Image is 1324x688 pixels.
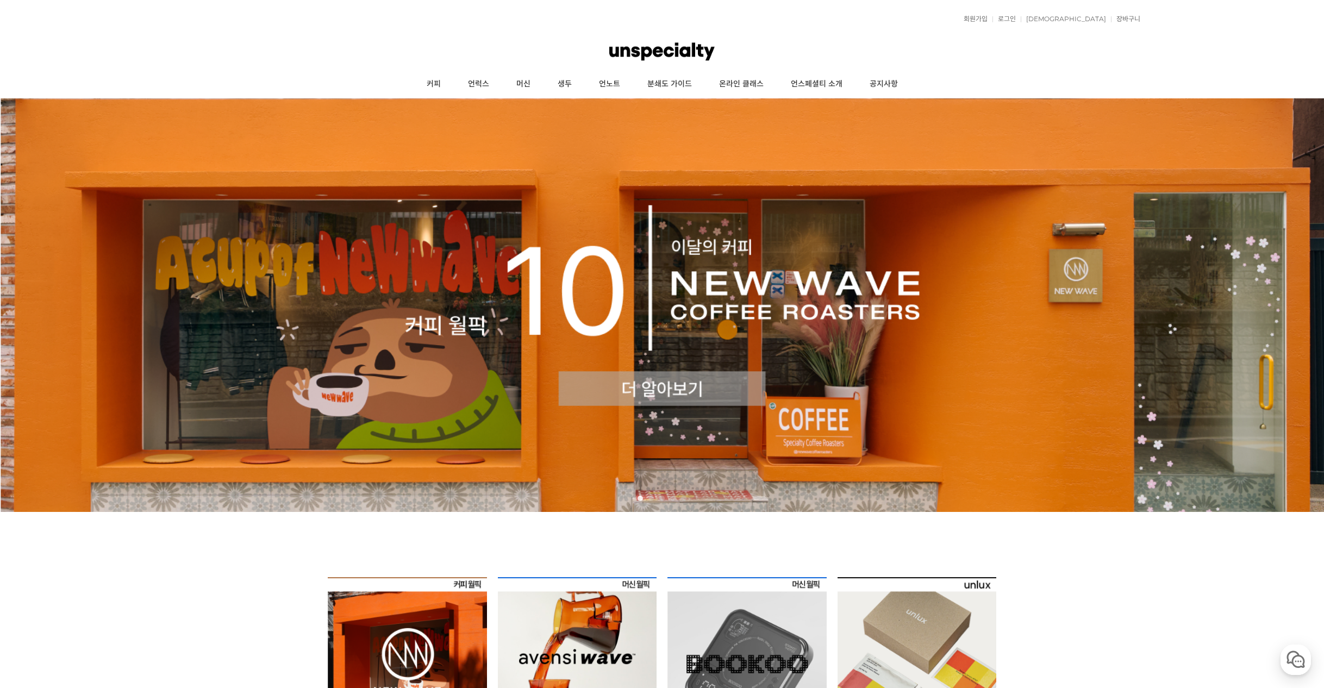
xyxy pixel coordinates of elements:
a: 생두 [544,71,585,98]
a: [DEMOGRAPHIC_DATA] [1021,16,1106,22]
a: 2 [648,496,654,501]
a: 언스페셜티 소개 [777,71,856,98]
a: 분쇄도 가이드 [634,71,705,98]
a: 언럭스 [454,71,503,98]
a: 회원가입 [958,16,988,22]
a: 커피 [413,71,454,98]
img: 언스페셜티 몰 [609,35,715,68]
a: 공지사항 [856,71,911,98]
a: 로그인 [992,16,1016,22]
a: 1 [638,496,643,501]
a: 언노트 [585,71,634,98]
a: 머신 [503,71,544,98]
a: 장바구니 [1111,16,1140,22]
a: 4 [670,496,676,501]
a: 3 [659,496,665,501]
a: 5 [681,496,686,501]
a: 온라인 클래스 [705,71,777,98]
